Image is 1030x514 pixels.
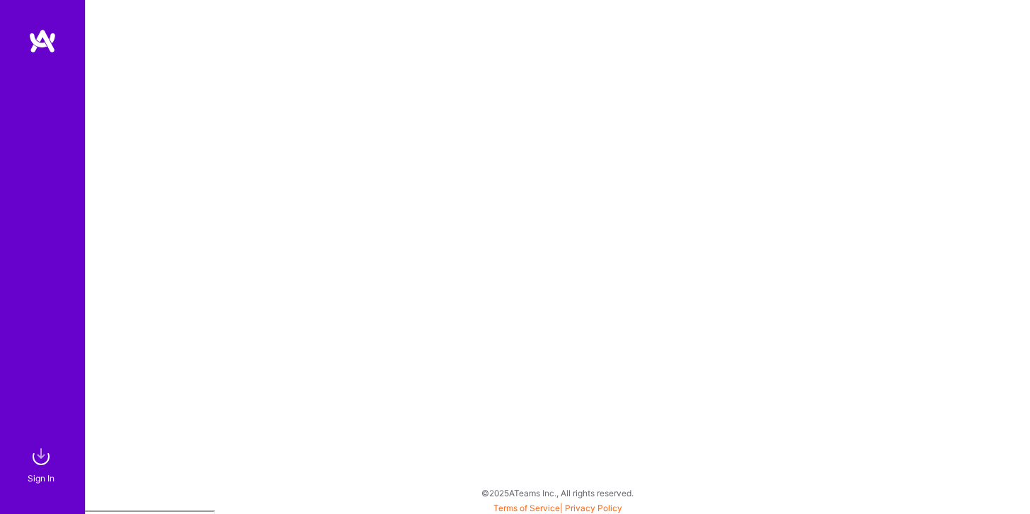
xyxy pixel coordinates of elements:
[493,503,622,513] span: |
[493,503,560,513] a: Terms of Service
[28,471,55,486] div: Sign In
[85,475,1030,510] div: © 2025 ATeams Inc., All rights reserved.
[565,503,622,513] a: Privacy Policy
[28,28,57,54] img: logo
[27,442,55,471] img: sign in
[30,442,55,486] a: sign inSign In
